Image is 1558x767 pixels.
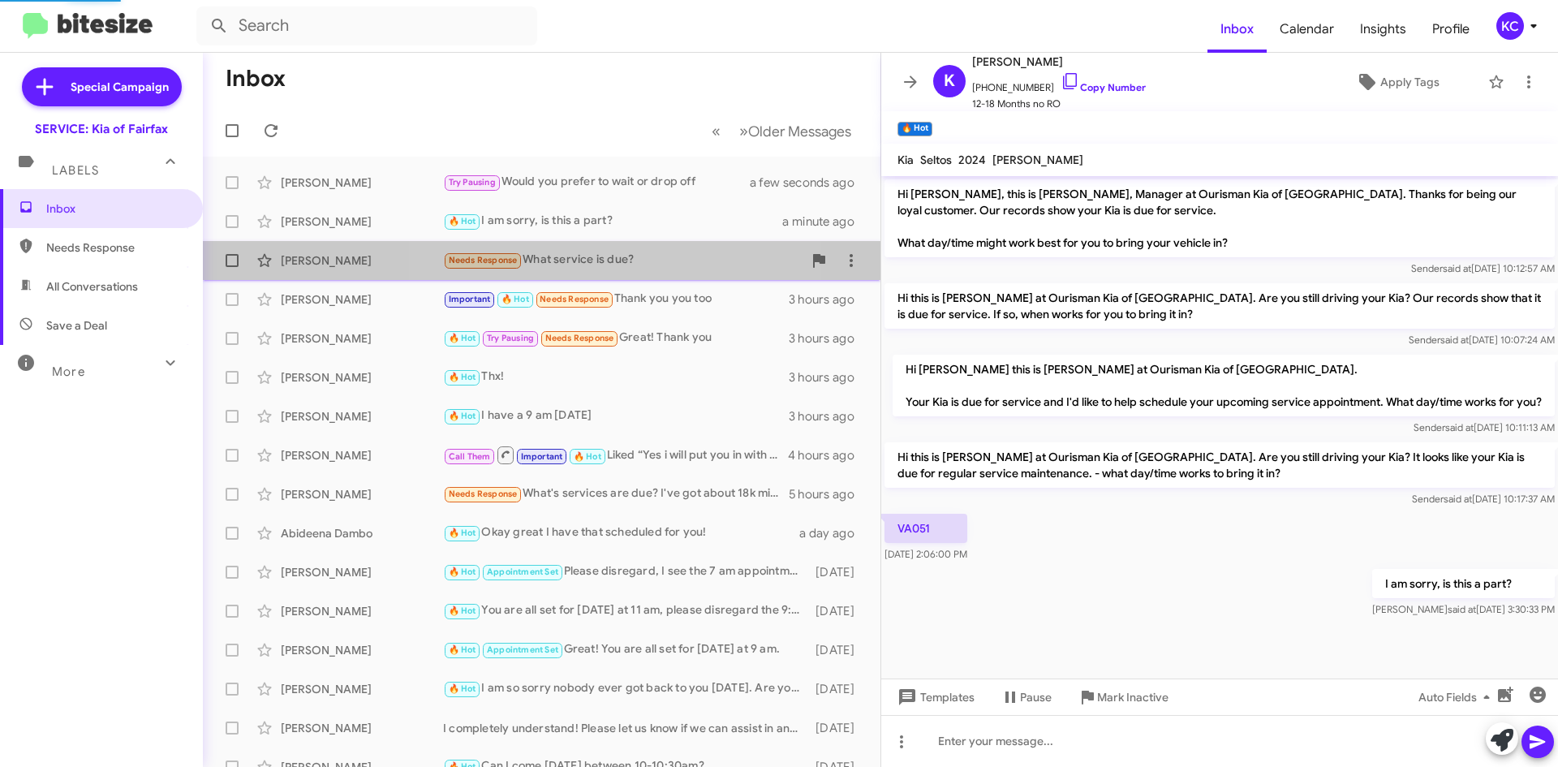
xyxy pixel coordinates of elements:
[799,525,867,541] div: a day ago
[807,564,867,580] div: [DATE]
[487,333,534,343] span: Try Pausing
[443,601,807,620] div: You are all set for [DATE] at 11 am, please disregard the 9:15 text.
[972,71,1146,96] span: [PHONE_NUMBER]
[501,294,529,304] span: 🔥 Hot
[1097,683,1168,712] span: Mark Inactive
[702,114,730,148] button: Previous
[449,451,491,462] span: Call Them
[46,239,184,256] span: Needs Response
[443,720,807,736] div: I completely understand! Please let us know if we can assist in any way
[443,407,789,425] div: I have a 9 am [DATE]
[748,123,851,140] span: Older Messages
[1419,6,1483,53] a: Profile
[1409,334,1555,346] span: Sender [DATE] 10:07:24 AM
[1061,81,1146,93] a: Copy Number
[884,514,967,543] p: VA051
[281,213,443,230] div: [PERSON_NAME]
[52,163,99,178] span: Labels
[443,329,789,347] div: Great! Thank you
[443,290,789,308] div: Thank you you too
[449,177,496,187] span: Try Pausing
[46,317,107,334] span: Save a Deal
[1020,683,1052,712] span: Pause
[449,411,476,421] span: 🔥 Hot
[972,52,1146,71] span: [PERSON_NAME]
[443,368,789,386] div: Thx!
[1380,67,1440,97] span: Apply Tags
[958,153,986,167] span: 2024
[443,679,807,698] div: I am so sorry nobody ever got back to you [DATE]. Are you still looking to bring the vehicle in [...
[281,603,443,619] div: [PERSON_NAME]
[770,175,867,191] div: a few seconds ago
[281,447,443,463] div: [PERSON_NAME]
[449,567,476,577] span: 🔥 Hot
[487,644,558,655] span: Appointment Set
[71,79,169,95] span: Special Campaign
[196,6,537,45] input: Search
[1445,421,1474,433] span: said at
[1418,683,1496,712] span: Auto Fields
[1411,262,1555,274] span: Sender [DATE] 10:12:57 AM
[884,442,1555,488] p: Hi this is [PERSON_NAME] at Ourisman Kia of [GEOGRAPHIC_DATA]. Are you still driving your Kia? It...
[992,153,1083,167] span: [PERSON_NAME]
[988,683,1065,712] button: Pause
[1483,12,1540,40] button: KC
[443,173,770,192] div: Would you prefer to wait or drop off
[35,121,168,137] div: SERVICE: Kia of Fairfax
[281,642,443,658] div: [PERSON_NAME]
[712,121,721,141] span: «
[281,408,443,424] div: [PERSON_NAME]
[944,68,955,94] span: K
[1372,603,1555,615] span: [PERSON_NAME] [DATE] 3:30:33 PM
[46,200,184,217] span: Inbox
[1405,683,1509,712] button: Auto Fields
[920,153,952,167] span: Seltos
[789,408,867,424] div: 3 hours ago
[443,562,807,581] div: Please disregard, I see the 7 am appointment for the 15th
[1065,683,1181,712] button: Mark Inactive
[449,294,491,304] span: Important
[281,564,443,580] div: [PERSON_NAME]
[443,251,803,269] div: What service is due?
[443,640,807,659] div: Great! You are all set for [DATE] at 9 am.
[703,114,861,148] nav: Page navigation example
[443,485,789,503] div: What's services are due? I've got about 18k miles on it
[449,644,476,655] span: 🔥 Hot
[807,720,867,736] div: [DATE]
[789,291,867,308] div: 3 hours ago
[884,548,967,560] span: [DATE] 2:06:00 PM
[739,121,748,141] span: »
[789,330,867,347] div: 3 hours ago
[443,212,782,231] div: I am sorry, is this a part?
[1440,334,1469,346] span: said at
[281,525,443,541] div: Abideena Dambo
[281,252,443,269] div: [PERSON_NAME]
[449,489,518,499] span: Needs Response
[1267,6,1347,53] a: Calendar
[46,278,138,295] span: All Conversations
[1448,603,1476,615] span: said at
[1444,493,1472,505] span: said at
[1412,493,1555,505] span: Sender [DATE] 10:17:37 AM
[807,681,867,697] div: [DATE]
[545,333,614,343] span: Needs Response
[281,369,443,386] div: [PERSON_NAME]
[574,451,601,462] span: 🔥 Hot
[1207,6,1267,53] span: Inbox
[1414,421,1555,433] span: Sender [DATE] 10:11:13 AM
[893,355,1555,416] p: Hi [PERSON_NAME] this is [PERSON_NAME] at Ourisman Kia of [GEOGRAPHIC_DATA]. Your Kia is due for ...
[52,364,85,379] span: More
[540,294,609,304] span: Needs Response
[1347,6,1419,53] a: Insights
[281,175,443,191] div: [PERSON_NAME]
[22,67,182,106] a: Special Campaign
[897,153,914,167] span: Kia
[487,567,558,577] span: Appointment Set
[449,528,476,538] span: 🔥 Hot
[449,216,476,226] span: 🔥 Hot
[443,524,799,542] div: Okay great I have that scheduled for you!
[449,605,476,616] span: 🔥 Hot
[807,603,867,619] div: [DATE]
